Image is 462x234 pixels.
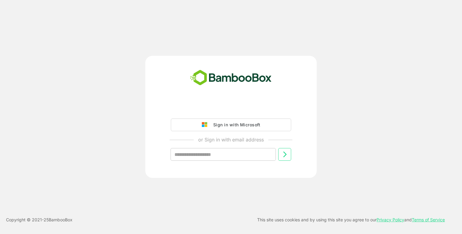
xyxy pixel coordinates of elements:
[210,121,260,129] div: Sign in with Microsoft
[377,217,404,222] a: Privacy Policy
[412,217,445,222] a: Terms of Service
[6,216,72,223] p: Copyright © 2021- 25 BambooBox
[187,68,275,88] img: bamboobox
[198,136,264,143] p: or Sign in with email address
[168,102,294,115] iframe: Sign in with Google Button
[257,216,445,223] p: This site uses cookies and by using this site you agree to our and
[202,122,210,128] img: google
[171,119,291,131] button: Sign in with Microsoft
